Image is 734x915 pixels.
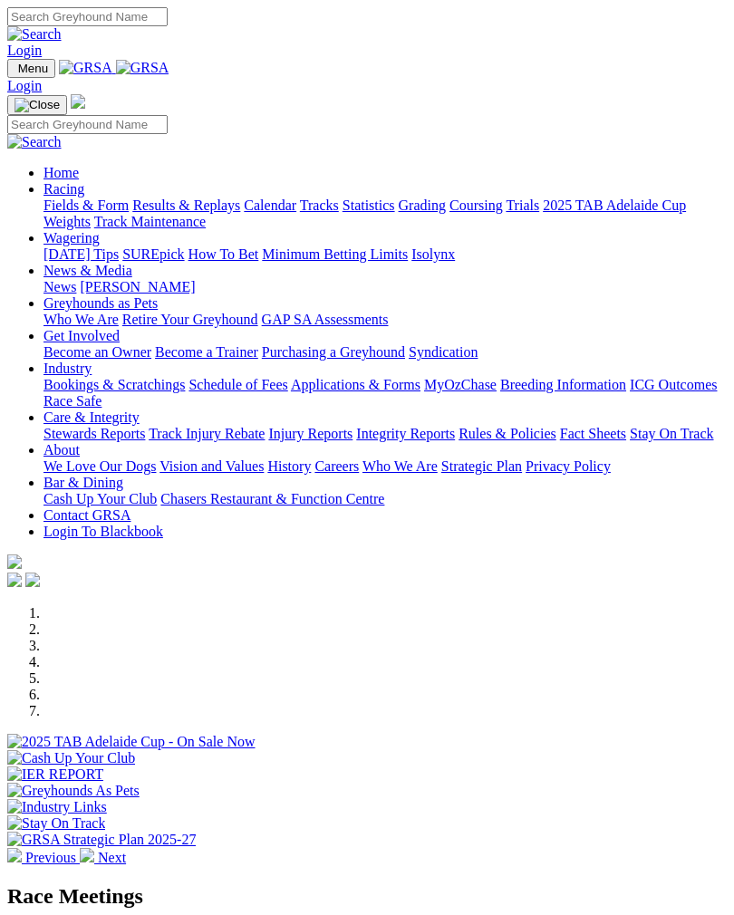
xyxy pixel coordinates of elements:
a: Home [43,165,79,180]
a: Rules & Policies [459,426,556,441]
a: Privacy Policy [526,458,611,474]
a: [DATE] Tips [43,246,119,262]
a: Track Injury Rebate [149,426,265,441]
span: Next [98,850,126,865]
a: Get Involved [43,328,120,343]
a: Fact Sheets [560,426,626,441]
a: Injury Reports [268,426,353,441]
button: Toggle navigation [7,59,55,78]
button: Toggle navigation [7,95,67,115]
a: Grading [399,197,446,213]
a: Isolynx [411,246,455,262]
a: ICG Outcomes [630,377,717,392]
img: GRSA Strategic Plan 2025-27 [7,832,196,848]
a: Minimum Betting Limits [262,246,408,262]
a: Login [7,43,42,58]
img: GRSA [59,60,112,76]
img: Close [14,98,60,112]
a: Vision and Values [159,458,264,474]
img: logo-grsa-white.png [7,554,22,569]
a: Care & Integrity [43,409,140,425]
div: Care & Integrity [43,426,727,442]
a: Coursing [449,197,503,213]
a: Schedule of Fees [188,377,287,392]
h2: Race Meetings [7,884,727,909]
img: Cash Up Your Club [7,750,135,766]
div: Wagering [43,246,727,263]
a: History [267,458,311,474]
img: Industry Links [7,799,107,815]
a: Trials [506,197,539,213]
div: About [43,458,727,475]
a: Stewards Reports [43,426,145,441]
a: Applications & Forms [291,377,420,392]
a: Integrity Reports [356,426,455,441]
img: Stay On Track [7,815,105,832]
div: Greyhounds as Pets [43,312,727,328]
a: 2025 TAB Adelaide Cup [543,197,686,213]
img: chevron-right-pager-white.svg [80,848,94,862]
a: Results & Replays [132,197,240,213]
a: News [43,279,76,294]
a: Racing [43,181,84,197]
div: News & Media [43,279,727,295]
img: Search [7,134,62,150]
img: logo-grsa-white.png [71,94,85,109]
a: Bar & Dining [43,475,123,490]
div: Racing [43,197,727,230]
a: Calendar [244,197,296,213]
a: Cash Up Your Club [43,491,157,506]
a: Who We Are [43,312,119,327]
img: Search [7,26,62,43]
span: Previous [25,850,76,865]
a: [PERSON_NAME] [80,279,195,294]
a: Track Maintenance [94,214,206,229]
a: Tracks [300,197,339,213]
a: Who We Are [362,458,438,474]
a: MyOzChase [424,377,497,392]
img: 2025 TAB Adelaide Cup - On Sale Now [7,734,256,750]
a: Greyhounds as Pets [43,295,158,311]
a: GAP SA Assessments [262,312,389,327]
a: Become an Owner [43,344,151,360]
a: About [43,442,80,457]
img: GRSA [116,60,169,76]
a: How To Bet [188,246,259,262]
a: Chasers Restaurant & Function Centre [160,491,384,506]
a: Careers [314,458,359,474]
a: Industry [43,361,92,376]
a: Strategic Plan [441,458,522,474]
a: Login To Blackbook [43,524,163,539]
a: Become a Trainer [155,344,258,360]
a: Retire Your Greyhound [122,312,258,327]
a: Race Safe [43,393,101,409]
a: Syndication [409,344,478,360]
a: Contact GRSA [43,507,130,523]
input: Search [7,7,168,26]
a: Purchasing a Greyhound [262,344,405,360]
a: News & Media [43,263,132,278]
a: Fields & Form [43,197,129,213]
div: Bar & Dining [43,491,727,507]
img: chevron-left-pager-white.svg [7,848,22,862]
a: SUREpick [122,246,184,262]
a: Weights [43,214,91,229]
img: IER REPORT [7,766,103,783]
input: Search [7,115,168,134]
span: Menu [18,62,48,75]
img: facebook.svg [7,573,22,587]
a: Next [80,850,126,865]
img: twitter.svg [25,573,40,587]
a: Wagering [43,230,100,246]
a: Previous [7,850,80,865]
a: Login [7,78,42,93]
div: Get Involved [43,344,727,361]
img: Greyhounds As Pets [7,783,140,799]
a: Stay On Track [630,426,713,441]
a: Breeding Information [500,377,626,392]
div: Industry [43,377,727,409]
a: Bookings & Scratchings [43,377,185,392]
a: Statistics [343,197,395,213]
a: We Love Our Dogs [43,458,156,474]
